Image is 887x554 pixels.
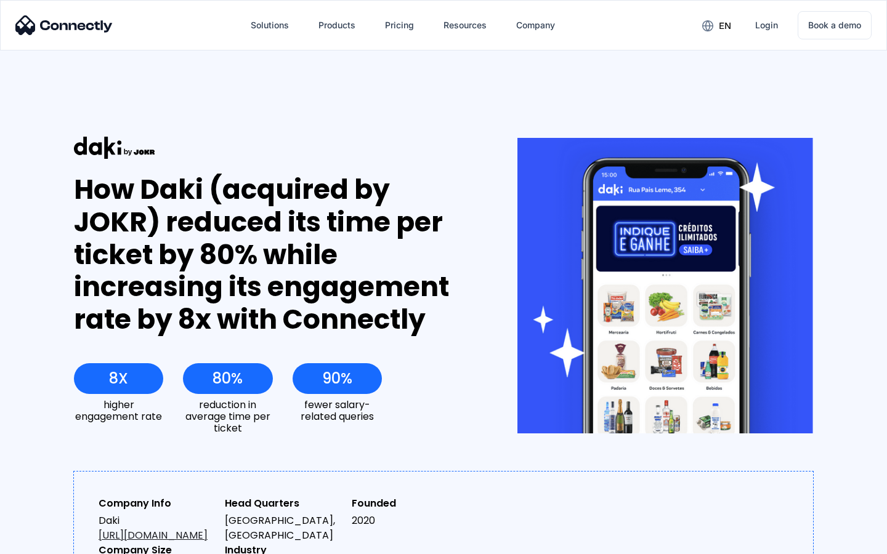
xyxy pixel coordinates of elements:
div: 80% [213,370,243,387]
div: fewer salary-related queries [293,399,382,422]
div: Resources [434,10,496,40]
img: Connectly Logo [15,15,113,35]
div: Company Info [99,496,215,511]
div: [GEOGRAPHIC_DATA], [GEOGRAPHIC_DATA] [225,513,341,543]
div: en [719,17,731,34]
div: 90% [322,370,352,387]
div: en [692,16,740,34]
div: Company [516,17,555,34]
div: Company [506,10,565,40]
div: How Daki (acquired by JOKR) reduced its time per ticket by 80% while increasing its engagement ra... [74,174,472,336]
div: Solutions [241,10,299,40]
div: Products [318,17,355,34]
div: higher engagement rate [74,399,163,422]
aside: Language selected: English [12,532,74,550]
a: Book a demo [798,11,872,39]
div: 8X [109,370,128,387]
div: Login [755,17,778,34]
div: Solutions [251,17,289,34]
div: 2020 [352,513,468,528]
div: reduction in average time per ticket [183,399,272,435]
div: Head Quarters [225,496,341,511]
div: Founded [352,496,468,511]
ul: Language list [25,532,74,550]
a: Pricing [375,10,424,40]
div: Resources [443,17,487,34]
a: [URL][DOMAIN_NAME] [99,528,208,542]
a: Login [745,10,788,40]
div: Products [309,10,365,40]
div: Pricing [385,17,414,34]
div: Daki [99,513,215,543]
